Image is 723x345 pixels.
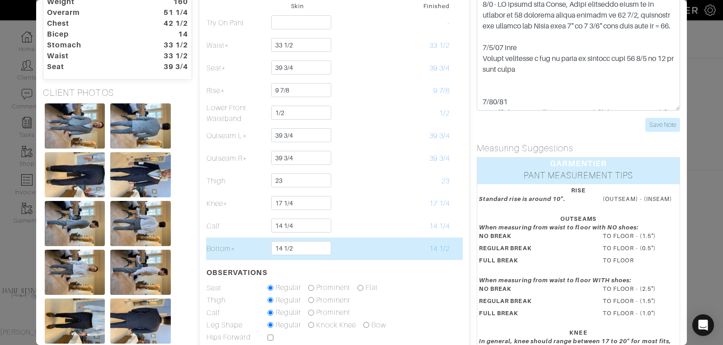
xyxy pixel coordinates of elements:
[206,57,267,79] td: Seat*
[316,320,356,331] label: Knock Knee
[429,42,450,50] span: 33 1/2
[316,282,350,293] label: Prominent
[479,277,631,284] em: When measuring from waist to floor WITH shoes:
[479,328,678,337] div: KNEE
[143,29,195,40] dt: 14
[371,320,386,331] label: Bow
[40,51,143,61] dt: Waist
[477,143,680,154] h5: Measuring Suggestions
[110,201,170,246] img: egGAvknjWTs2jR9ub7prYp3r
[276,307,301,318] label: Regular
[143,61,195,72] dt: 39 3/4
[692,314,714,336] div: Open Intercom Messenger
[143,7,195,18] dt: 51 1/4
[596,309,685,317] dd: TO FLOOR - (1.0")
[206,12,267,34] td: Try On Pant
[316,307,350,318] label: Prominent
[110,250,170,295] img: LjWCcCHchnM5KHC1oTqFT3Sc
[206,34,267,57] td: Waist*
[479,214,678,223] div: OUTSEAMS
[429,222,450,230] span: 14 1/4
[45,152,105,197] img: P4gXwjo4Tw1aLobJiysVALF8
[206,331,267,343] td: Hips Forward
[596,244,685,252] dd: TO FLOOR - (0.5")
[477,158,680,169] div: GARMENTIER
[45,103,105,149] img: EqwdN2LizCURCp8f7RSfzSo7
[596,256,685,265] dd: TO FLOOR
[439,109,450,117] span: 1/2
[316,295,350,306] label: Prominent
[110,152,170,197] img: iiKsnLkwbd15K7C8psvFdYXk
[206,192,267,215] td: Knee*
[429,64,450,72] span: 39 3/4
[423,3,450,9] small: Finished
[206,102,267,125] td: Lower Front Waistband
[206,238,267,260] td: Bottom*
[143,40,195,51] dt: 33 1/2
[40,7,143,18] dt: Overarm
[276,295,301,306] label: Regular
[45,298,105,344] img: YaKW78E4ff5pwiaR7ismRaWC
[441,177,450,185] span: 23
[206,319,267,332] td: Leg Shape
[206,79,267,102] td: Rise*
[45,250,105,295] img: sqbBfXPUKQcDLHmkRES1YrZY
[429,200,450,208] span: 17 1/4
[40,29,143,40] dt: Bicep
[366,282,378,293] label: Flat
[110,298,170,344] img: jTDkGaqSczMnGhBkk4KG7K8f
[206,215,267,238] td: Calf
[40,18,143,29] dt: Chest
[429,245,450,253] span: 14 1/2
[40,61,143,72] dt: Seat
[596,195,685,203] dd: (OUTSEAM) - (INSEAM)
[472,309,596,321] dt: FULL BREAK
[206,125,267,147] td: Outseam L*
[596,284,685,293] dd: TO FLOOR - (2.5")
[206,147,267,170] td: Outseam R*
[276,320,301,331] label: Regular
[596,297,685,305] dd: TO FLOOR - (1.5")
[276,282,301,293] label: Regular
[596,232,685,240] dd: TO FLOOR - (1.5")
[477,169,680,184] div: PANT MEASUREMENT TIPS
[206,282,267,294] td: Seat
[472,284,596,297] dt: NO BREAK
[479,196,565,202] em: Standard rise is around 10".
[291,3,304,9] small: Skin
[40,40,143,51] dt: Stomach
[645,118,680,132] input: Save Note
[143,51,195,61] dt: 33 1/2
[479,224,638,231] em: When measuring from waist to floor with NO shoes:
[206,170,267,192] td: Thigh
[472,297,596,309] dt: REGULAR BREAK
[143,18,195,29] dt: 42 1/2
[45,201,105,246] img: VpusukBiP4YVMWzCc1gugnC6
[110,103,170,149] img: tyH2gJ6mQwY2j7EZUzk32gof
[447,19,450,27] span: -
[472,256,596,268] dt: FULL BREAK
[43,87,192,98] h5: CLIENT PHOTOS
[472,232,596,244] dt: NO BREAK
[206,307,267,319] td: Calf
[206,260,267,282] th: OBSERVATIONS
[429,154,450,163] span: 39 3/4
[206,294,267,307] td: Thigh
[429,132,450,140] span: 39 3/4
[433,87,450,95] span: 9 7/8
[479,186,678,195] div: RISE
[472,244,596,256] dt: REGULAR BREAK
